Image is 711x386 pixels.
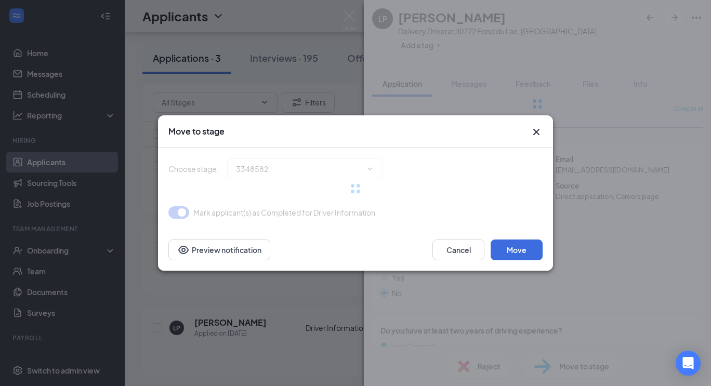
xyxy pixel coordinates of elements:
[676,351,701,376] div: Open Intercom Messenger
[168,239,270,260] button: Preview notificationEye
[530,126,543,138] button: Close
[530,126,543,138] svg: Cross
[177,244,190,256] svg: Eye
[491,239,543,260] button: Move
[432,239,484,260] button: Cancel
[168,126,225,137] h3: Move to stage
